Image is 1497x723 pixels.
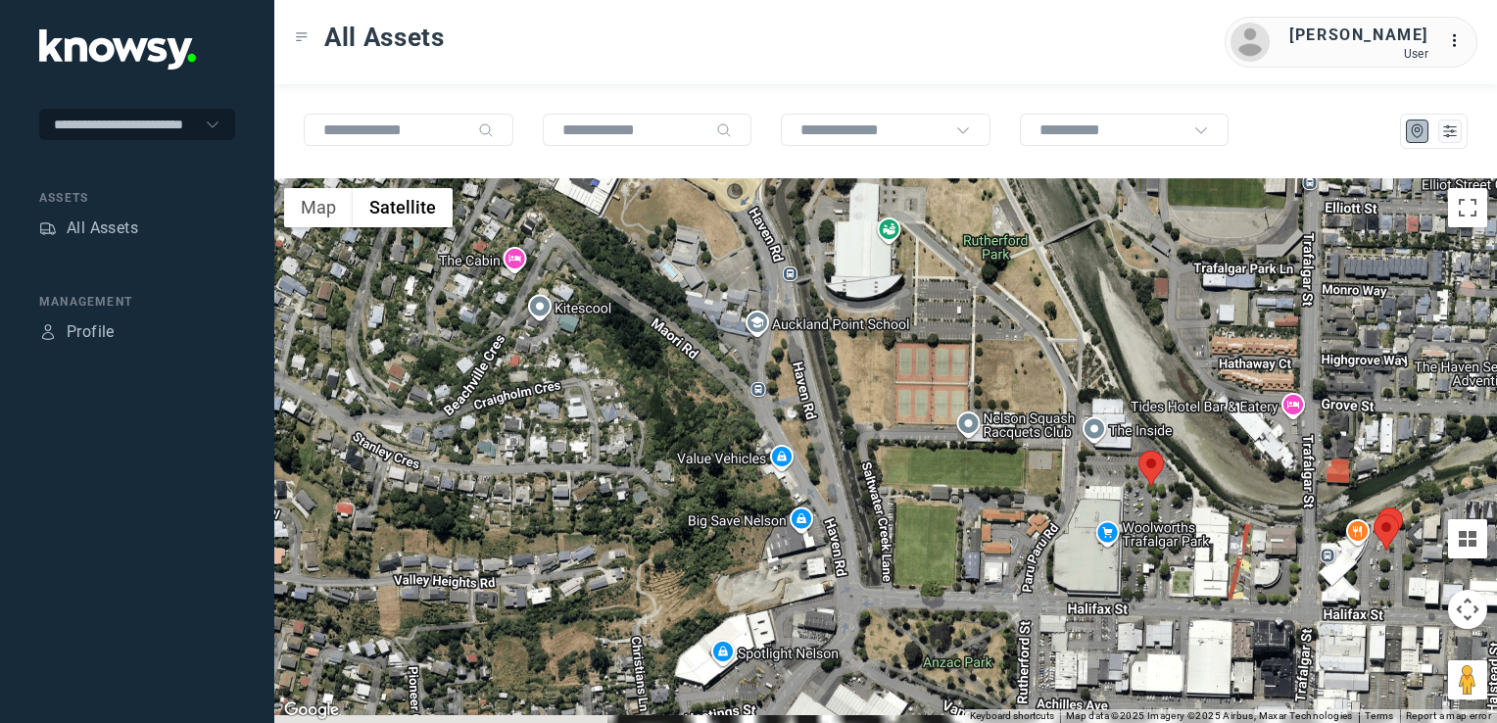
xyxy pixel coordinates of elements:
[1406,710,1491,721] a: Report a map error
[67,217,138,240] div: All Assets
[39,219,57,237] div: Assets
[39,217,138,240] a: AssetsAll Assets
[39,323,57,341] div: Profile
[353,188,453,227] button: Show satellite imagery
[279,698,344,723] img: Google
[970,709,1054,723] button: Keyboard shortcuts
[1441,122,1459,140] div: List
[67,320,115,344] div: Profile
[39,189,235,207] div: Assets
[1289,47,1428,61] div: User
[478,122,494,138] div: Search
[1448,519,1487,558] button: Tilt map
[1448,660,1487,699] button: Drag Pegman onto the map to open Street View
[39,29,196,70] img: Application Logo
[1448,590,1487,629] button: Map camera controls
[1365,710,1394,721] a: Terms (opens in new tab)
[1231,23,1270,62] img: avatar.png
[1448,29,1472,56] div: :
[1066,710,1353,721] span: Map data ©2025 Imagery ©2025 Airbus, Maxar Technologies
[1448,29,1472,53] div: :
[279,698,344,723] a: Open this area in Google Maps (opens a new window)
[284,188,353,227] button: Show street map
[1449,33,1469,48] tspan: ...
[295,30,309,44] div: Toggle Menu
[39,293,235,311] div: Management
[324,20,445,55] span: All Assets
[1289,24,1428,47] div: [PERSON_NAME]
[716,122,732,138] div: Search
[1448,188,1487,227] button: Toggle fullscreen view
[39,320,115,344] a: ProfileProfile
[1409,122,1426,140] div: Map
